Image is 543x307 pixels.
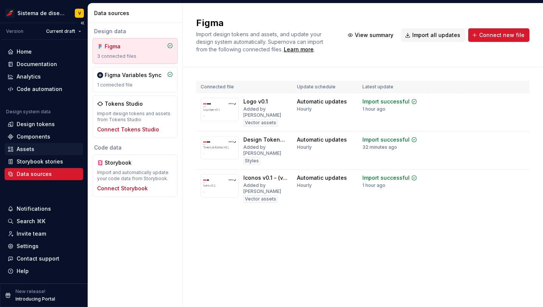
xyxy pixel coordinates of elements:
[362,98,410,105] div: Import successful
[362,136,410,143] div: Import successful
[243,157,260,165] div: Styles
[17,242,39,250] div: Settings
[196,31,325,52] span: Import design tokens and assets, and update your design system automatically. Supernova can impor...
[5,215,83,227] button: Search ⌘K
[292,81,358,93] th: Update schedule
[5,9,14,18] img: 55604660-494d-44a9-beb2-692398e9940a.png
[17,85,62,93] div: Code automation
[362,182,385,188] div: 1 hour ago
[94,9,179,17] div: Data sources
[5,118,83,130] a: Design tokens
[6,109,51,115] div: Design system data
[5,168,83,180] a: Data sources
[93,96,178,138] a: Tokens StudioImport design tokens and assets from Tokens StudioConnect Tokens Studio
[297,136,347,143] div: Automatic updates
[243,195,278,203] div: Vector assets
[401,28,465,42] button: Import all updates
[297,144,312,150] div: Hourly
[93,154,178,197] a: StorybookImport and automatically update your code data from Storybook.Connect Storybook
[17,60,57,68] div: Documentation
[297,182,312,188] div: Hourly
[17,9,66,17] div: Sistema de diseño Iberia
[284,46,314,53] a: Learn more
[77,18,88,28] button: Collapse sidebar
[93,28,178,35] div: Design data
[196,81,292,93] th: Connected file
[412,31,460,39] span: Import all updates
[105,71,161,79] div: Figma Variables Sync
[5,143,83,155] a: Assets
[243,144,288,156] div: Added by [PERSON_NAME]
[5,83,83,95] a: Code automation
[93,144,178,151] div: Code data
[15,288,45,295] p: New release!
[5,46,83,58] a: Home
[243,182,288,194] div: Added by [PERSON_NAME]
[5,240,83,252] a: Settings
[243,119,278,127] div: Vector assets
[5,265,83,277] button: Help
[17,133,50,140] div: Components
[5,71,83,83] a: Analytics
[243,106,288,118] div: Added by [PERSON_NAME]
[362,106,385,112] div: 1 hour ago
[17,120,55,128] div: Design tokens
[5,58,83,70] a: Documentation
[2,5,86,21] button: Sistema de diseño IberiaV
[6,28,23,34] div: Version
[97,185,148,192] button: Connect Storybook
[17,158,63,165] div: Storybook stories
[344,28,398,42] button: View summary
[17,205,51,213] div: Notifications
[17,73,41,80] div: Analytics
[93,38,178,64] a: Figma3 connected files
[17,267,29,275] div: Help
[297,98,347,105] div: Automatic updates
[5,203,83,215] button: Notifications
[105,159,141,167] div: Storybook
[243,98,268,105] div: Logo v0.1
[97,126,159,133] button: Connect Tokens Studio
[362,174,410,182] div: Import successful
[97,53,173,59] div: 3 connected files
[17,170,52,178] div: Data sources
[17,230,46,238] div: Invite team
[97,170,173,182] div: Import and automatically update your code data from Storybook.
[93,67,178,93] a: Figma Variables Sync1 connected file
[283,47,315,52] span: .
[358,81,428,93] th: Latest update
[17,48,32,56] div: Home
[105,100,143,108] div: Tokens Studio
[17,218,45,225] div: Search ⌘K
[355,31,393,39] span: View summary
[5,156,83,168] a: Storybook stories
[243,174,288,182] div: Iconos v0.1 - (v. actual)
[297,106,312,112] div: Hourly
[97,82,173,88] div: 1 connected file
[479,31,524,39] span: Connect new file
[78,10,81,16] div: V
[43,26,85,37] button: Current draft
[46,28,75,34] span: Current draft
[97,111,173,123] div: Import design tokens and assets from Tokens Studio
[5,253,83,265] button: Contact support
[105,43,141,50] div: Figma
[15,296,55,302] p: Introducing Portal
[196,17,335,29] h2: Figma
[5,131,83,143] a: Components
[362,144,397,150] div: 32 minutes ago
[243,136,288,143] div: Design Tokens v0.5.rc.2
[468,28,529,42] button: Connect new file
[17,255,59,262] div: Contact support
[5,228,83,240] a: Invite team
[297,174,347,182] div: Automatic updates
[17,145,34,153] div: Assets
